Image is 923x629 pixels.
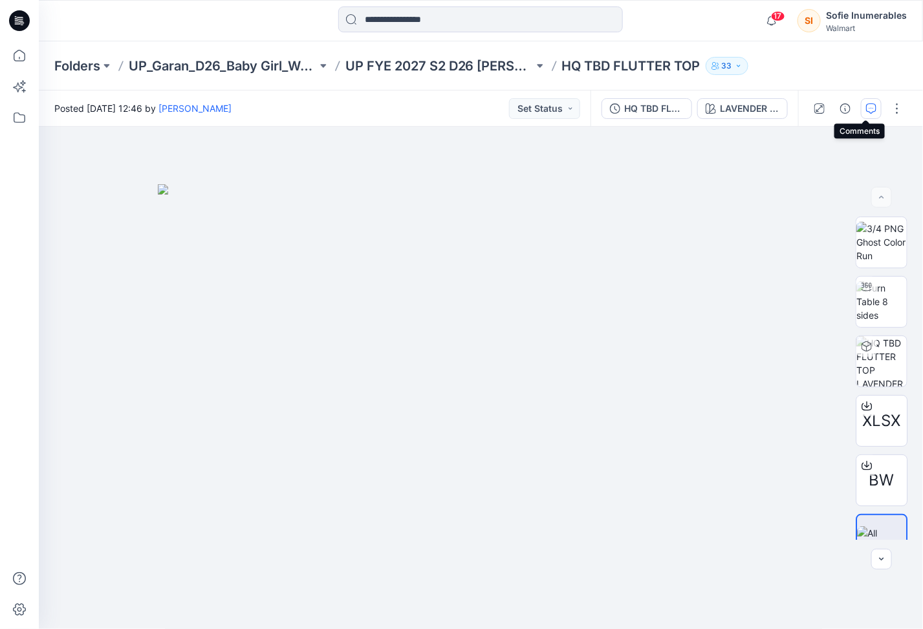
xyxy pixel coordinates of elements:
[562,57,700,75] p: HQ TBD FLUTTER TOP
[345,57,534,75] a: UP FYE 2027 S2 D26 [PERSON_NAME]
[798,9,821,32] div: SI
[771,11,785,21] span: 17
[856,336,907,387] img: HQ TBD FLUTTER TOP LAVENDER SUNRISE
[835,98,856,119] button: Details
[129,57,317,75] a: UP_Garan_D26_Baby Girl_Wonder Nation
[857,526,906,553] img: All colorways
[720,101,779,116] div: LAVENDER SUNRISE
[856,222,907,262] img: 3/4 PNG Ghost Color Run
[869,469,895,492] span: BW
[706,57,748,75] button: 33
[722,59,732,73] p: 33
[863,409,901,432] span: XLSX
[826,23,907,33] div: Walmart
[624,101,684,116] div: HQ TBD FLUTTER TOP
[158,103,232,114] a: [PERSON_NAME]
[856,281,907,322] img: Turn Table 8 sides
[697,98,788,119] button: LAVENDER SUNRISE
[826,8,907,23] div: Sofie Inumerables
[54,57,100,75] a: Folders
[602,98,692,119] button: HQ TBD FLUTTER TOP
[54,101,232,115] span: Posted [DATE] 12:46 by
